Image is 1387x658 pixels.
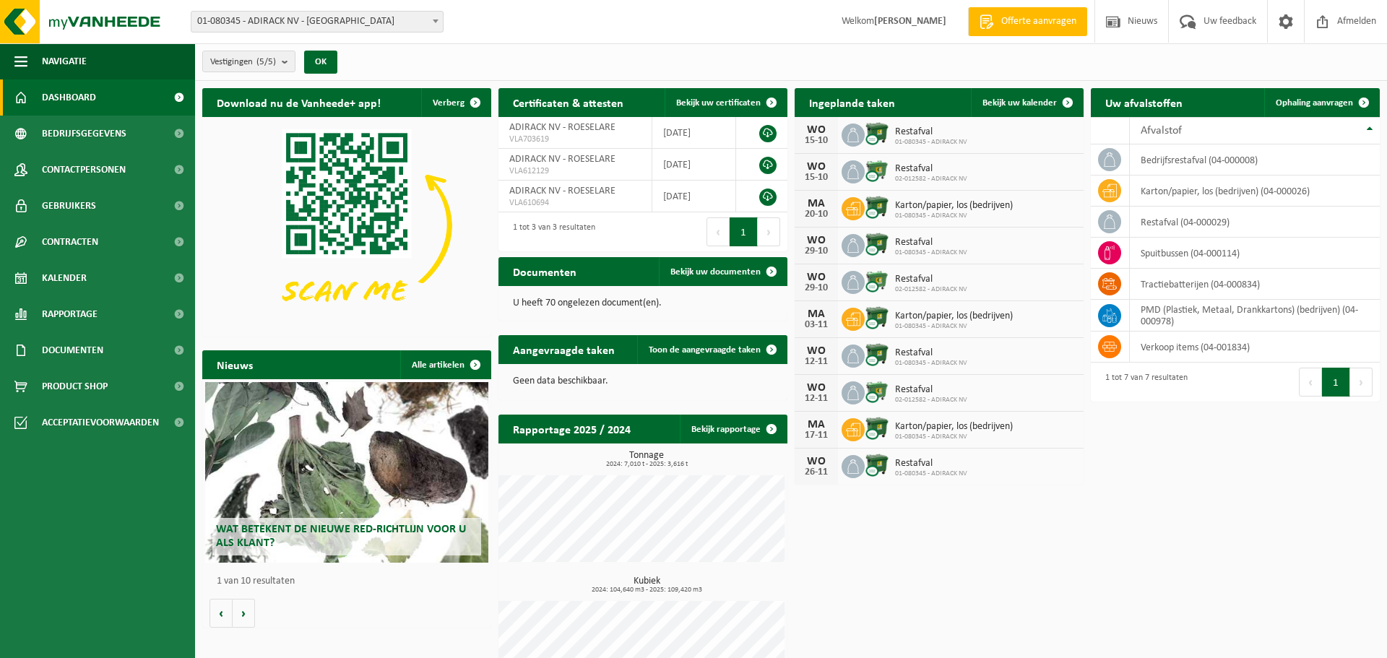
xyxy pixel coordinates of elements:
span: Restafval [895,126,967,138]
td: bedrijfsrestafval (04-000008) [1130,144,1380,176]
div: WO [802,456,831,467]
div: 29-10 [802,246,831,256]
span: Karton/papier, los (bedrijven) [895,200,1013,212]
img: WB-0660-CU [865,269,889,293]
span: Bekijk uw certificaten [676,98,761,108]
span: Bedrijfsgegevens [42,116,126,152]
a: Bekijk uw documenten [659,257,786,286]
span: Restafval [895,347,967,359]
span: 2024: 104,640 m3 - 2025: 109,420 m3 [506,586,787,594]
img: WB-1100-CU [865,232,889,256]
span: 01-080345 - ADIRACK NV [895,212,1013,220]
div: MA [802,308,831,320]
span: ADIRACK NV - ROESELARE [509,154,615,165]
img: WB-0660-CU [865,158,889,183]
div: 15-10 [802,136,831,146]
count: (5/5) [256,57,276,66]
div: 1 tot 3 van 3 resultaten [506,216,595,248]
button: Previous [707,217,730,246]
button: 1 [1322,368,1350,397]
div: 12-11 [802,357,831,367]
div: 15-10 [802,173,831,183]
div: 17-11 [802,430,831,441]
div: WO [802,124,831,136]
span: VLA610694 [509,197,641,209]
iframe: chat widget [7,626,241,658]
img: WB-1100-CU [865,416,889,441]
div: 26-11 [802,467,831,477]
img: WB-1100-CU [865,121,889,146]
h2: Certificaten & attesten [498,88,638,116]
div: 29-10 [802,283,831,293]
span: 02-012582 - ADIRACK NV [895,175,967,183]
button: OK [304,51,337,74]
td: [DATE] [652,181,736,212]
button: Next [758,217,780,246]
h2: Aangevraagde taken [498,335,629,363]
span: Gebruikers [42,188,96,224]
a: Bekijk uw certificaten [665,88,786,117]
span: Contracten [42,224,98,260]
button: Vestigingen(5/5) [202,51,295,72]
span: Karton/papier, los (bedrijven) [895,311,1013,322]
span: Bekijk uw kalender [982,98,1057,108]
p: Geen data beschikbaar. [513,376,773,386]
span: VLA703619 [509,134,641,145]
span: Restafval [895,163,967,175]
span: Product Shop [42,368,108,404]
h3: Kubiek [506,576,787,594]
div: 03-11 [802,320,831,330]
span: 02-012582 - ADIRACK NV [895,396,967,404]
img: WB-0660-CU [865,379,889,404]
span: 01-080345 - ADIRACK NV [895,322,1013,331]
a: Bekijk rapportage [680,415,786,443]
span: Restafval [895,237,967,248]
span: Bekijk uw documenten [670,267,761,277]
div: MA [802,419,831,430]
div: WO [802,272,831,283]
span: Vestigingen [210,51,276,73]
div: MA [802,198,831,209]
button: 1 [730,217,758,246]
img: WB-1100-CU [865,195,889,220]
span: Ophaling aanvragen [1276,98,1353,108]
span: 01-080345 - ADIRACK NV [895,138,967,147]
h2: Nieuws [202,350,267,378]
a: Wat betekent de nieuwe RED-richtlijn voor u als klant? [205,382,488,563]
span: Offerte aanvragen [998,14,1080,29]
span: 2024: 7,010 t - 2025: 3,616 t [506,461,787,468]
h3: Tonnage [506,451,787,468]
a: Toon de aangevraagde taken [637,335,786,364]
span: Dashboard [42,79,96,116]
img: Download de VHEPlus App [202,117,491,334]
button: Next [1350,368,1373,397]
span: Restafval [895,458,967,469]
td: PMD (Plastiek, Metaal, Drankkartons) (bedrijven) (04-000978) [1130,300,1380,332]
td: tractiebatterijen (04-000834) [1130,269,1380,300]
div: WO [802,382,831,394]
img: WB-1100-CU [865,342,889,367]
span: Acceptatievoorwaarden [42,404,159,441]
span: Kalender [42,260,87,296]
span: 01-080345 - ADIRACK NV [895,469,967,478]
span: Afvalstof [1141,125,1182,137]
div: 20-10 [802,209,831,220]
div: WO [802,345,831,357]
h2: Documenten [498,257,591,285]
h2: Ingeplande taken [795,88,909,116]
td: spuitbussen (04-000114) [1130,238,1380,269]
p: 1 van 10 resultaten [217,576,484,586]
span: Wat betekent de nieuwe RED-richtlijn voor u als klant? [216,524,466,549]
img: WB-1100-CU [865,453,889,477]
span: Contactpersonen [42,152,126,188]
span: 01-080345 - ADIRACK NV [895,433,1013,441]
span: Documenten [42,332,103,368]
span: 02-012582 - ADIRACK NV [895,285,967,294]
img: WB-1100-CU [865,306,889,330]
span: 01-080345 - ADIRACK NV - ROESELARE [191,11,444,33]
div: WO [802,161,831,173]
span: Karton/papier, los (bedrijven) [895,421,1013,433]
td: karton/papier, los (bedrijven) (04-000026) [1130,176,1380,207]
div: 12-11 [802,394,831,404]
span: Verberg [433,98,465,108]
